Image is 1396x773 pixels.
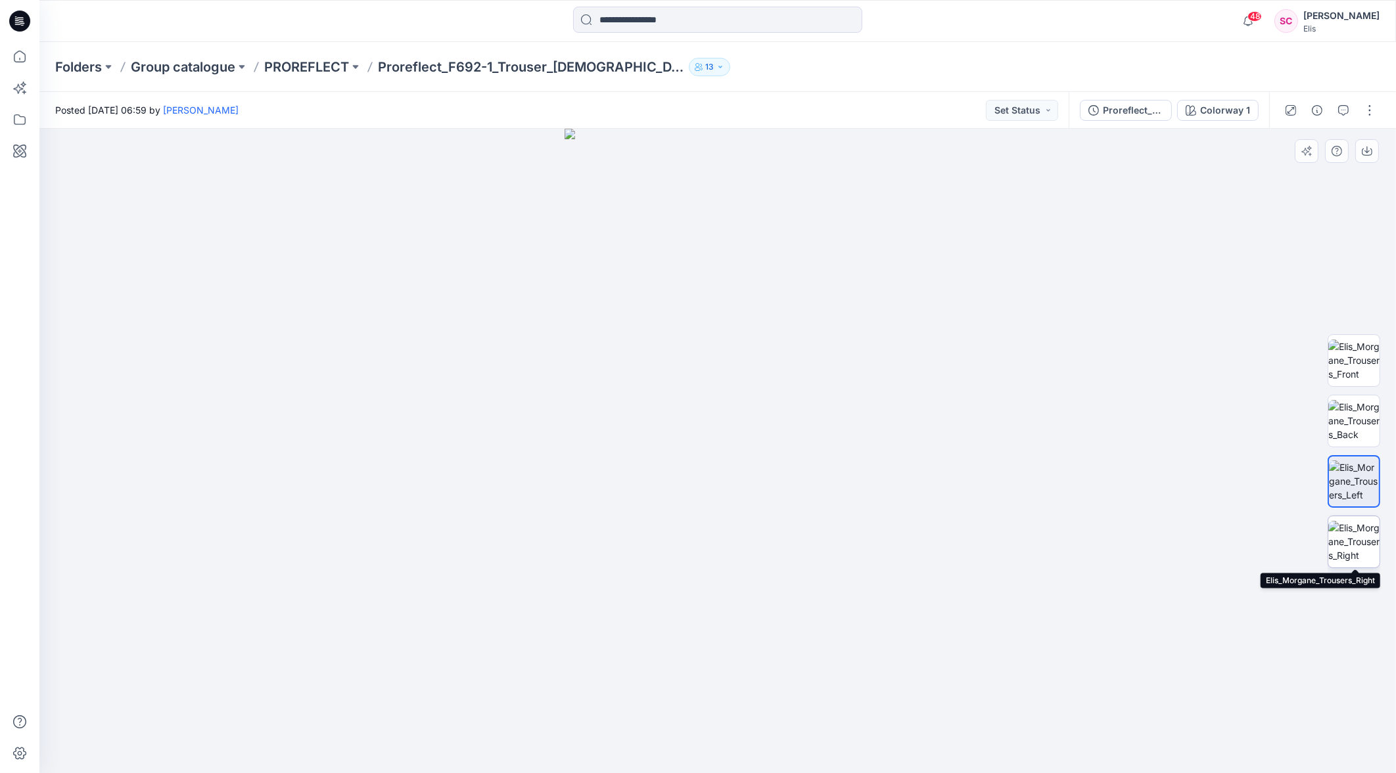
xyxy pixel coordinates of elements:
[264,58,349,76] a: PROREFLECT
[689,58,730,76] button: 13
[1103,103,1163,118] div: Proreflect_F692-1_Trouser_[DEMOGRAPHIC_DATA]
[55,58,102,76] a: Folders
[1274,9,1298,33] div: SC
[131,58,235,76] a: Group catalogue
[1328,521,1380,562] img: Elis_Morgane_Trousers_Right
[1200,103,1250,118] div: Colorway 1
[1177,100,1259,121] button: Colorway 1
[1303,8,1380,24] div: [PERSON_NAME]
[1247,11,1262,22] span: 48
[1328,340,1380,381] img: Elis_Morgane_Trousers_Front
[163,104,239,116] a: [PERSON_NAME]
[55,103,239,117] span: Posted [DATE] 06:59 by
[1303,24,1380,33] div: Elis
[378,58,684,76] p: Proreflect_F692-1_Trouser_[DEMOGRAPHIC_DATA]
[1307,100,1328,121] button: Details
[1329,460,1379,502] img: Elis_Morgane_Trousers_Left
[1080,100,1172,121] button: Proreflect_F692-1_Trouser_[DEMOGRAPHIC_DATA]
[1328,400,1380,441] img: Elis_Morgane_Trousers_Back
[705,60,714,74] p: 13
[565,129,872,773] img: eyJhbGciOiJIUzI1NiIsImtpZCI6IjAiLCJzbHQiOiJzZXMiLCJ0eXAiOiJKV1QifQ.eyJkYXRhIjp7InR5cGUiOiJzdG9yYW...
